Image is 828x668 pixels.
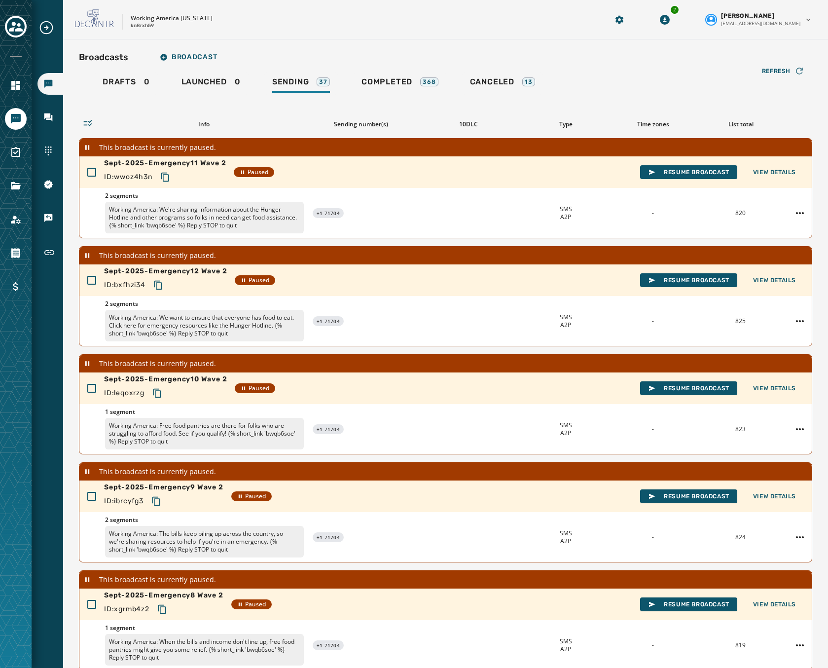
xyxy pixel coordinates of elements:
button: Sept-2025-Emergency8 Wave 2 action menu [792,637,808,653]
button: Refresh [754,63,812,79]
div: 10DLC [419,120,518,128]
a: Navigate to Orders [5,242,27,264]
span: SMS [560,529,572,537]
span: Paused [240,168,268,176]
a: Navigate to Sending Numbers [37,140,63,162]
div: 824 [701,533,780,541]
div: 37 [317,77,330,86]
div: 2 [670,5,680,15]
div: This broadcast is currently paused. [79,139,812,156]
div: - [613,533,693,541]
p: Working America: When the bills and income don't line up, free food pantries might give you some ... [105,634,304,666]
div: 368 [420,77,438,86]
div: - [613,317,693,325]
button: Sept-2025-Emergency10 Wave 2 action menu [792,421,808,437]
span: ID: bxfhzi34 [104,280,145,290]
div: - [613,209,693,217]
span: Paused [237,600,266,608]
div: 825 [701,317,780,325]
span: SMS [560,313,572,321]
p: Working America: We're sharing information about the Hunger Hotline and other programs so folks i... [105,202,304,233]
a: Launched0 [174,72,249,95]
span: Resume Broadcast [648,492,729,500]
p: Working America: Free food pantries are there for folks who are struggling to afford food. See if... [105,418,304,449]
div: Time zones [613,120,693,128]
span: Refresh [762,67,791,75]
div: - [613,641,693,649]
a: Navigate to Surveys [5,142,27,163]
div: 823 [701,425,780,433]
p: Working America: We want to ensure that everyone has food to eat. Click here for emergency resour... [105,310,304,341]
span: Sept-2025-Emergency11 Wave 2 [104,158,226,168]
button: Copy text to clipboard [147,492,165,510]
a: Drafts0 [95,72,158,95]
button: View Details [745,597,804,611]
button: View Details [745,489,804,503]
span: A2P [560,213,571,221]
span: ID: wwoz4h3n [104,172,152,182]
div: +1 71704 [313,208,344,218]
span: View Details [753,276,796,284]
span: Resume Broadcast [648,600,729,608]
div: List total [701,120,781,128]
button: Sept-2025-Emergency9 Wave 2 action menu [792,529,808,545]
div: Type [526,120,606,128]
span: A2P [560,429,571,437]
span: Canceled [470,77,514,87]
span: SMS [560,421,572,429]
span: Completed [361,77,412,87]
button: Resume Broadcast [640,165,737,179]
a: Navigate to 10DLC Registration [37,174,63,195]
button: Broadcast [152,47,225,67]
div: +1 71704 [313,640,344,650]
div: +1 71704 [313,424,344,434]
button: Download Menu [656,11,674,29]
span: Paused [237,492,266,500]
div: 0 [181,77,241,93]
span: A2P [560,537,571,545]
span: Sept-2025-Emergency9 Wave 2 [104,482,223,492]
div: This broadcast is currently paused. [79,571,812,589]
div: This broadcast is currently paused. [79,463,812,481]
span: Sending [272,77,309,87]
a: Navigate to Messaging [5,108,27,130]
button: Copy text to clipboard [149,276,167,294]
button: View Details [745,273,804,287]
span: Paused [241,384,269,392]
span: Sept-2025-Emergency8 Wave 2 [104,591,223,600]
a: Navigate to Files [5,175,27,197]
span: Sept-2025-Emergency12 Wave 2 [104,266,227,276]
button: Expand sub nav menu [38,20,62,36]
a: Navigate to Short Links [37,241,63,264]
button: Copy text to clipboard [148,384,166,402]
span: Broadcast [160,53,217,61]
button: Resume Broadcast [640,597,737,611]
button: Toggle account select drawer [5,16,27,37]
a: Navigate to Inbox [37,107,63,128]
div: 0 [103,77,150,93]
span: Drafts [103,77,136,87]
a: Navigate to Home [5,74,27,96]
span: Resume Broadcast [648,168,729,176]
button: View Details [745,165,804,179]
div: +1 71704 [313,316,344,326]
span: 2 segments [105,516,304,524]
span: Paused [241,276,269,284]
div: This broadcast is currently paused. [79,355,812,372]
span: A2P [560,645,571,653]
button: Copy text to clipboard [153,600,171,618]
span: SMS [560,205,572,213]
span: ID: ibrcyfg3 [104,496,144,506]
div: - [613,425,693,433]
button: Manage global settings [611,11,628,29]
p: kn8rxh59 [131,22,154,30]
button: User settings [701,8,816,31]
p: Working America: The bills keep piling up across the country, so we're sharing resources to help ... [105,526,304,557]
span: Resume Broadcast [648,276,729,284]
span: View Details [753,492,796,500]
span: [PERSON_NAME] [721,12,775,20]
a: Navigate to Account [5,209,27,230]
a: Navigate to Billing [5,276,27,297]
span: [EMAIL_ADDRESS][DOMAIN_NAME] [721,20,800,27]
div: This broadcast is currently paused. [79,247,812,264]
